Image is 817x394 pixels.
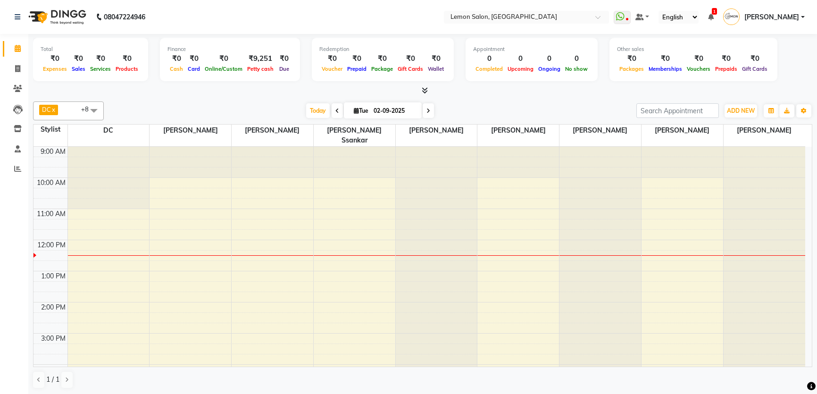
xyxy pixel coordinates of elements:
[276,53,292,64] div: ₹0
[232,125,313,136] span: [PERSON_NAME]
[202,66,245,72] span: Online/Custom
[88,66,113,72] span: Services
[41,66,69,72] span: Expenses
[277,66,292,72] span: Due
[24,4,89,30] img: logo
[345,66,369,72] span: Prepaid
[41,45,141,53] div: Total
[39,271,67,281] div: 1:00 PM
[314,125,395,146] span: [PERSON_NAME] Ssankar
[113,66,141,72] span: Products
[46,375,59,385] span: 1 / 1
[727,107,755,114] span: ADD NEW
[725,104,757,117] button: ADD NEW
[68,125,150,136] span: DC
[39,365,67,375] div: 4:00 PM
[41,53,69,64] div: ₹0
[536,53,563,64] div: 0
[425,66,446,72] span: Wallet
[505,66,536,72] span: Upcoming
[723,8,740,25] img: Nimisha Pattani
[150,125,231,136] span: [PERSON_NAME]
[684,53,713,64] div: ₹0
[51,106,55,113] a: x
[505,53,536,64] div: 0
[69,53,88,64] div: ₹0
[33,125,67,134] div: Stylist
[473,53,505,64] div: 0
[185,66,202,72] span: Card
[684,66,713,72] span: Vouchers
[81,105,96,113] span: +8
[369,66,395,72] span: Package
[536,66,563,72] span: Ongoing
[351,107,371,114] span: Tue
[202,53,245,64] div: ₹0
[617,66,646,72] span: Packages
[306,103,330,118] span: Today
[345,53,369,64] div: ₹0
[724,125,805,136] span: [PERSON_NAME]
[477,125,559,136] span: [PERSON_NAME]
[319,45,446,53] div: Redemption
[167,66,185,72] span: Cash
[113,53,141,64] div: ₹0
[371,104,418,118] input: 2025-09-02
[245,53,276,64] div: ₹9,251
[642,125,723,136] span: [PERSON_NAME]
[425,53,446,64] div: ₹0
[395,66,425,72] span: Gift Cards
[395,53,425,64] div: ₹0
[319,53,345,64] div: ₹0
[473,66,505,72] span: Completed
[35,240,67,250] div: 12:00 PM
[39,334,67,344] div: 3:00 PM
[88,53,113,64] div: ₹0
[167,53,185,64] div: ₹0
[646,66,684,72] span: Memberships
[42,106,51,113] span: DC
[369,53,395,64] div: ₹0
[708,13,714,21] a: 1
[563,66,590,72] span: No show
[39,302,67,312] div: 2:00 PM
[185,53,202,64] div: ₹0
[713,66,740,72] span: Prepaids
[396,125,477,136] span: [PERSON_NAME]
[646,53,684,64] div: ₹0
[39,147,67,157] div: 9:00 AM
[712,8,717,15] span: 1
[104,4,145,30] b: 08047224946
[713,53,740,64] div: ₹0
[740,53,770,64] div: ₹0
[744,12,799,22] span: [PERSON_NAME]
[167,45,292,53] div: Finance
[69,66,88,72] span: Sales
[636,103,719,118] input: Search Appointment
[617,45,770,53] div: Other sales
[559,125,641,136] span: [PERSON_NAME]
[319,66,345,72] span: Voucher
[563,53,590,64] div: 0
[740,66,770,72] span: Gift Cards
[245,66,276,72] span: Petty cash
[35,209,67,219] div: 11:00 AM
[35,178,67,188] div: 10:00 AM
[617,53,646,64] div: ₹0
[473,45,590,53] div: Appointment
